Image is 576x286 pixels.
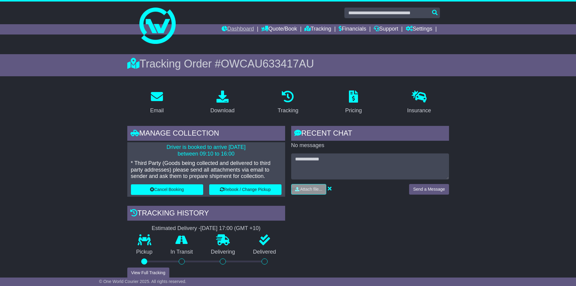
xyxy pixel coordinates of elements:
div: Tracking Order # [127,57,449,70]
div: Tracking [278,107,298,115]
a: Support [374,24,398,35]
a: Download [207,88,239,117]
div: Pricing [345,107,362,115]
a: Dashboard [222,24,254,35]
div: Download [210,107,235,115]
button: View Full Tracking [127,268,169,278]
p: Delivered [244,249,285,255]
p: * Third Party (Goods being collected and delivered to third party addresses) please send all atta... [131,160,281,180]
a: Settings [406,24,432,35]
a: Financials [339,24,366,35]
a: Email [146,88,168,117]
div: RECENT CHAT [291,126,449,142]
div: Insurance [407,107,431,115]
a: Tracking [274,88,302,117]
div: Tracking history [127,206,285,222]
p: No messages [291,142,449,149]
p: Pickup [127,249,162,255]
span: © One World Courier 2025. All rights reserved. [99,279,187,284]
button: Send a Message [409,184,449,195]
button: Rebook / Change Pickup [209,184,281,195]
a: Pricing [341,88,366,117]
div: Manage collection [127,126,285,142]
a: Tracking [304,24,331,35]
p: Driver is booked to arrive [DATE] between 09:10 to 16:00 [131,144,281,157]
p: In Transit [161,249,202,255]
div: Email [150,107,164,115]
p: Delivering [202,249,244,255]
a: Quote/Book [261,24,297,35]
span: OWCAU633417AU [221,58,314,70]
div: [DATE] 17:00 (GMT +10) [200,225,261,232]
div: Estimated Delivery - [127,225,285,232]
a: Insurance [403,88,435,117]
button: Cancel Booking [131,184,203,195]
